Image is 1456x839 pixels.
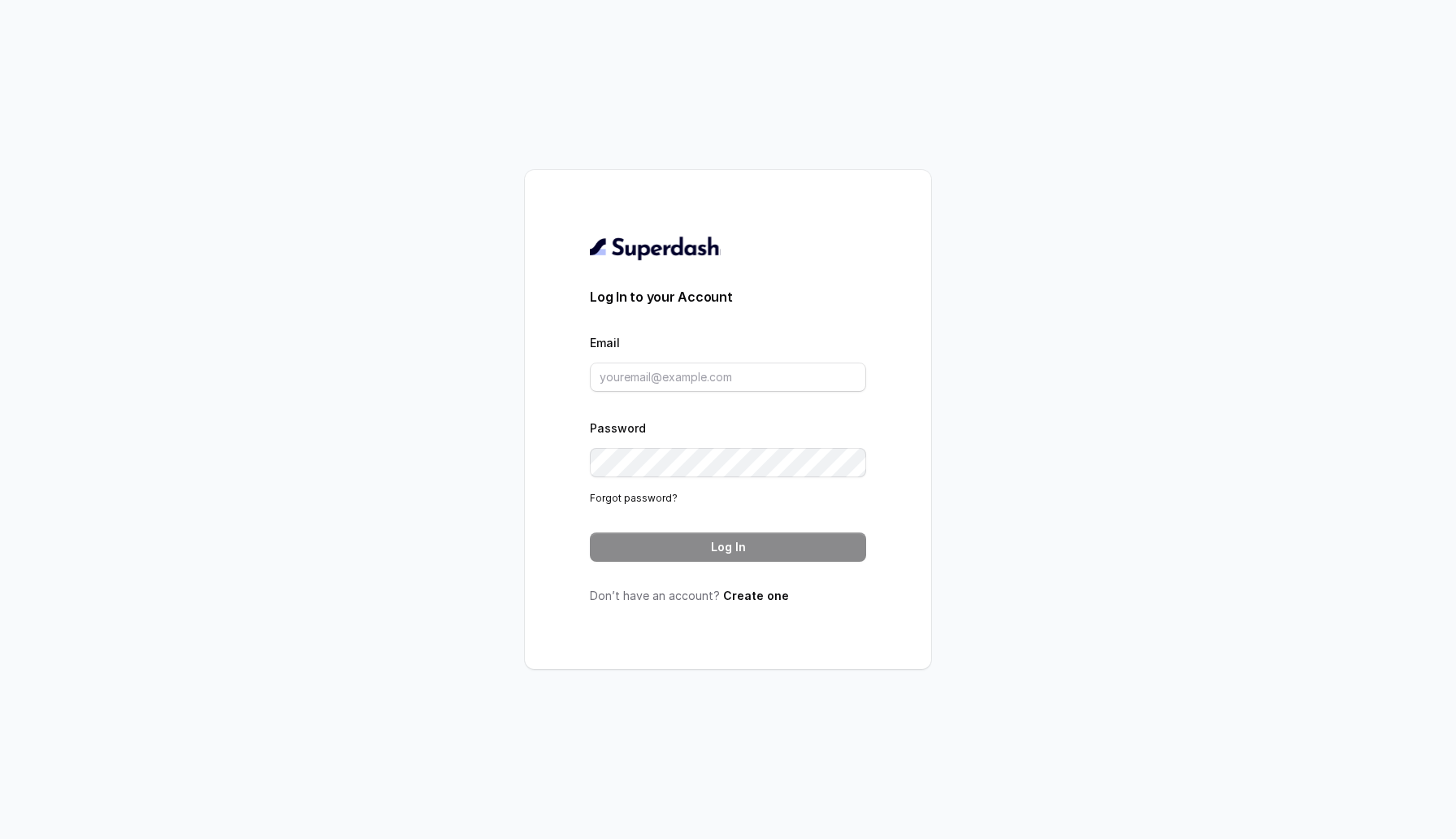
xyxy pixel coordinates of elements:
input: youremail@example.com [590,363,866,392]
p: Don’t have an account? [590,588,866,604]
img: light.svg [590,235,721,261]
label: Password [590,421,646,435]
label: Email [590,336,620,350]
a: Forgot password? [590,492,678,504]
a: Create one [723,589,789,602]
h3: Log In to your Account [590,287,866,306]
button: Log In [590,533,866,562]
